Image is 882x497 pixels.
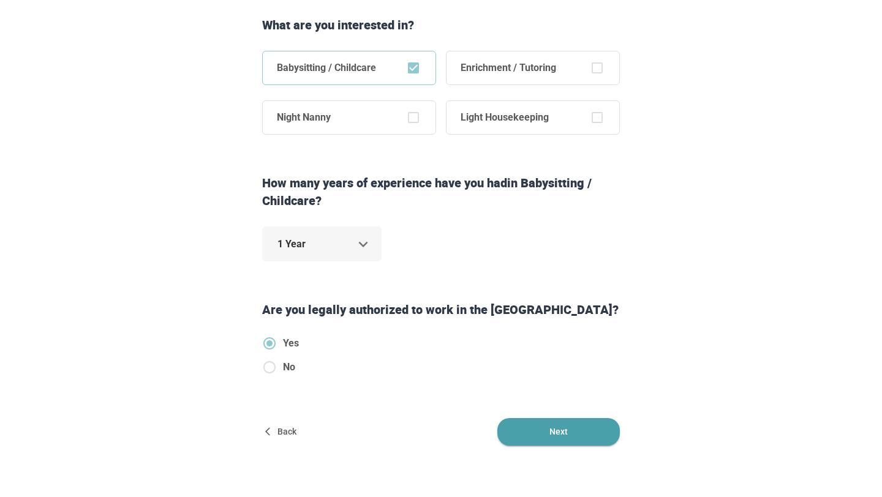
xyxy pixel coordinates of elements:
span: Light Housekeeping [446,100,563,135]
span: Babysitting / Childcare [262,51,391,85]
span: No [283,360,295,375]
div: What are you interested in? [257,17,625,34]
div: Are you legally authorized to work in the [GEOGRAPHIC_DATA]? [257,301,625,319]
div: authorizedToWorkInUS [262,336,309,384]
div: How many years of experience have you had in Babysitting / Childcare ? [257,174,625,209]
button: Next [497,418,620,446]
span: Night Nanny [262,100,345,135]
span: Yes [283,336,299,351]
div: 1 Year [262,226,382,261]
button: Back [262,418,301,446]
span: Enrichment / Tutoring [446,51,571,85]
